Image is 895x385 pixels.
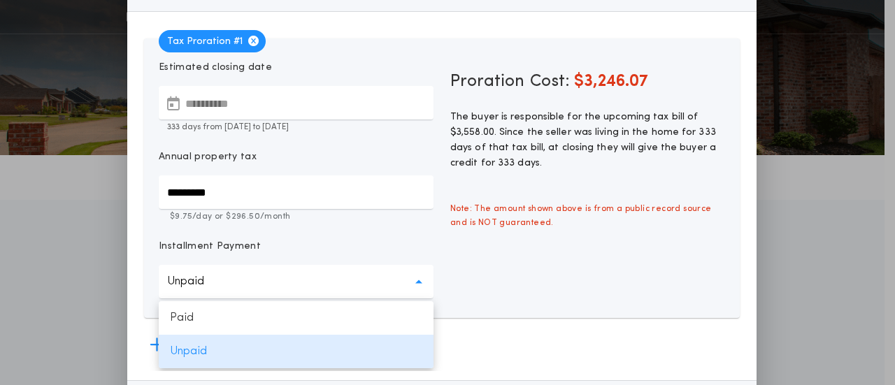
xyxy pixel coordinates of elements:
p: Estimated closing date [159,61,434,75]
button: Unpaid [159,265,434,298]
span: The buyer is responsible for the upcoming tax bill of $3,558.00. Since the seller was living in t... [450,112,716,168]
span: $3,246.07 [574,73,648,90]
p: 333 days from [DATE] to [DATE] [159,121,434,133]
p: Unpaid [159,335,434,368]
ul: Unpaid [159,301,434,368]
span: Note: The amount shown above is from a public record source and is NOT guaranteed. [442,194,733,238]
p: Installment Payment [159,240,261,254]
input: Annual property tax [159,175,434,209]
span: Proration [450,71,524,93]
p: $9.75 /day or $296.50 /month [159,210,434,223]
span: Tax Proration # 1 [159,30,266,52]
p: Annual property tax [159,150,257,164]
p: Unpaid [167,273,227,290]
p: Paid [159,301,434,335]
span: Cost: [530,73,570,90]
